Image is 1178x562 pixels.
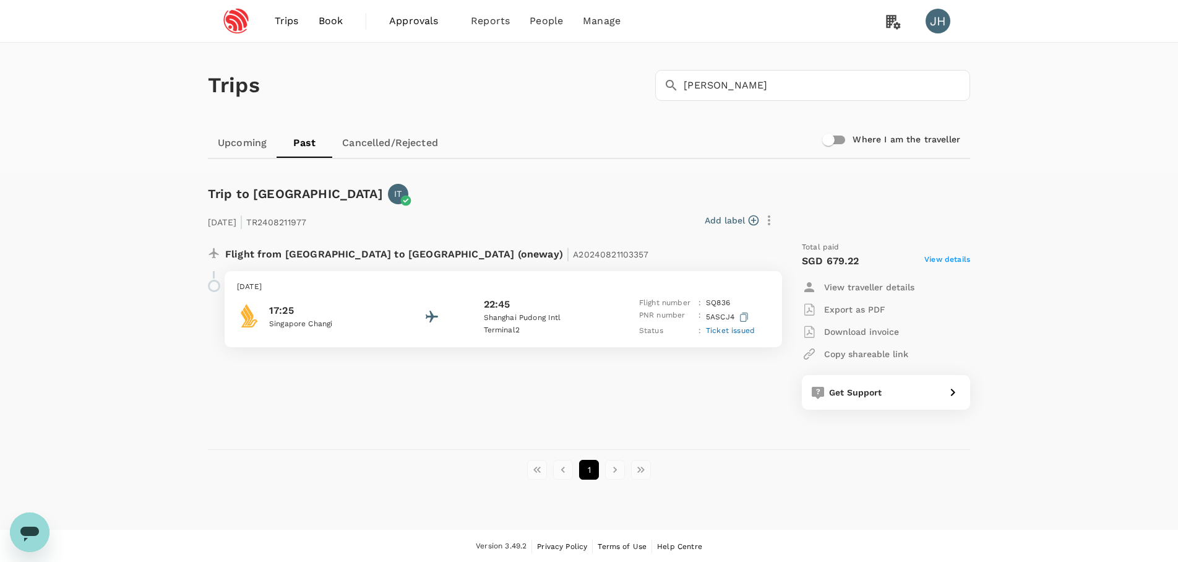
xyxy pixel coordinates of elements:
p: : [699,325,701,337]
p: : [699,309,701,325]
button: View traveller details [802,276,914,298]
span: Ticket issued [706,326,755,335]
input: Search by travellers, trips, or destination, label, team [684,70,970,101]
span: A20240821103357 [573,249,648,259]
h6: Trip to [GEOGRAPHIC_DATA] [208,184,383,204]
span: Privacy Policy [537,542,587,551]
span: Trips [275,14,299,28]
span: View details [924,254,970,269]
img: Espressif Systems Singapore Pte Ltd [208,7,265,35]
p: Terminal 2 [484,324,595,337]
a: Terms of Use [598,540,647,553]
p: 5ASCJ4 [706,309,751,325]
iframe: Button to launch messaging window [10,512,49,552]
span: Book [319,14,343,28]
p: Flight from [GEOGRAPHIC_DATA] to [GEOGRAPHIC_DATA] (oneway) [225,241,649,264]
h1: Trips [208,43,260,128]
p: Copy shareable link [824,348,908,360]
a: Cancelled/Rejected [332,128,448,158]
p: Flight number [639,297,694,309]
span: Approvals [389,14,451,28]
p: Download invoice [824,326,899,338]
p: [DATE] TR2408211977 [208,209,306,231]
button: Export as PDF [802,298,885,321]
span: Get Support [829,387,882,397]
p: Status [639,325,694,337]
p: SQ 836 [706,297,730,309]
span: Terms of Use [598,542,647,551]
div: JH [926,9,950,33]
span: Reports [471,14,510,28]
a: Privacy Policy [537,540,587,553]
p: : [699,297,701,309]
p: 22:45 [484,297,510,312]
button: Add label [705,214,759,227]
img: Singapore Airlines [237,303,262,328]
p: SGD 679.22 [802,254,859,269]
p: Shanghai Pudong Intl [484,312,595,324]
a: Help Centre [657,540,702,553]
span: Help Centre [657,542,702,551]
span: | [239,213,243,230]
p: 17:25 [269,303,380,318]
a: Upcoming [208,128,277,158]
button: Copy shareable link [802,343,908,365]
nav: pagination navigation [524,460,654,480]
span: | [566,245,570,262]
p: IT [394,188,402,200]
p: Export as PDF [824,303,885,316]
span: People [530,14,563,28]
span: Manage [583,14,621,28]
span: Version 3.49.2 [476,540,527,553]
h6: Where I am the traveller [853,133,960,147]
p: PNR number [639,309,694,325]
button: page 1 [579,460,599,480]
p: [DATE] [237,281,770,293]
span: Total paid [802,241,840,254]
p: Singapore Changi [269,318,380,331]
p: View traveller details [824,281,914,293]
a: Past [277,128,332,158]
button: Download invoice [802,321,899,343]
